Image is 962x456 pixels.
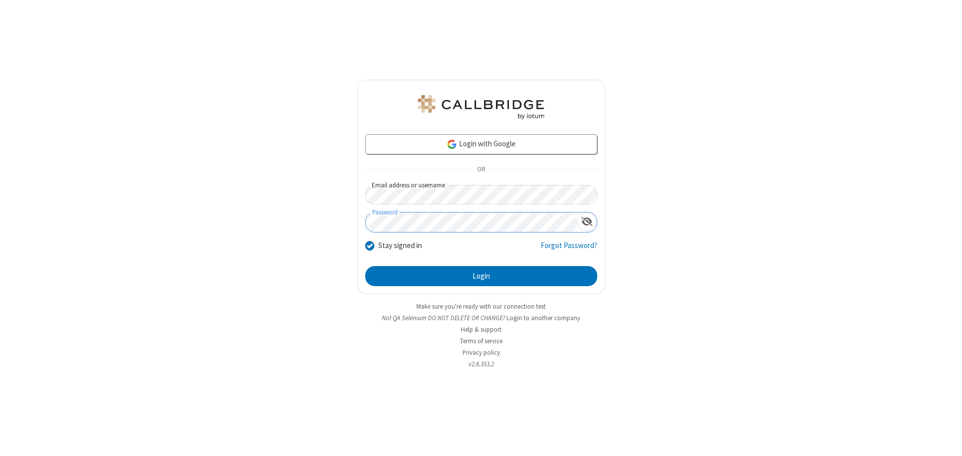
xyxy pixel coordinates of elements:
a: Help & support [461,325,502,334]
a: Login with Google [365,134,597,154]
img: QA Selenium DO NOT DELETE OR CHANGE [416,95,546,119]
input: Password [366,212,577,232]
span: OR [473,163,489,177]
div: Show password [577,212,597,231]
a: Privacy policy [462,348,500,357]
li: Not QA Selenium DO NOT DELETE OR CHANGE? [357,313,605,323]
li: v2.6.353.2 [357,359,605,369]
a: Terms of service [460,337,503,345]
label: Stay signed in [378,240,422,252]
button: Login to another company [507,313,580,323]
img: google-icon.png [446,139,457,150]
button: Login [365,266,597,286]
a: Forgot Password? [541,240,597,259]
a: Make sure you're ready with our connection test [416,302,546,311]
input: Email address or username [365,185,597,204]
